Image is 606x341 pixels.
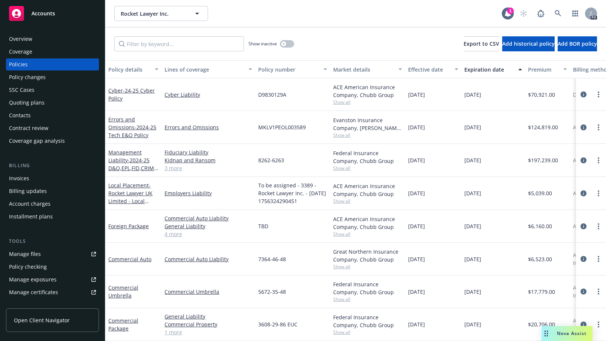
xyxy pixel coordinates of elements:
[6,185,99,197] a: Billing updates
[165,156,252,164] a: Kidnap and Ransom
[6,299,99,311] a: Manage claims
[121,10,186,18] span: Rocket Lawyer Inc.
[579,156,588,165] a: circleInformation
[579,287,588,296] a: circleInformation
[6,286,99,298] a: Manage certificates
[165,148,252,156] a: Fiduciary Liability
[330,60,405,78] button: Market details
[31,10,55,16] span: Accounts
[6,58,99,70] a: Policies
[9,185,47,197] div: Billing updates
[333,99,402,105] span: Show all
[594,287,603,296] a: more
[464,123,481,131] span: [DATE]
[528,222,552,230] span: $6,160.00
[9,172,29,184] div: Invoices
[162,60,255,78] button: Lines of coverage
[579,189,588,198] a: circleInformation
[108,66,150,73] div: Policy details
[6,84,99,96] a: SSC Cases
[333,165,402,171] span: Show all
[108,182,156,228] a: Local Placement
[9,211,53,223] div: Installment plans
[258,222,268,230] span: TBD
[258,156,284,164] span: 8262-6263
[165,66,244,73] div: Lines of coverage
[333,231,402,237] span: Show all
[6,248,99,260] a: Manage files
[528,189,552,197] span: $5,039.00
[6,3,99,24] a: Accounts
[408,320,425,328] span: [DATE]
[248,40,277,47] span: Show inactive
[333,215,402,231] div: ACE American Insurance Company, Chubb Group
[114,6,208,21] button: Rocket Lawyer Inc.
[528,91,555,99] span: $70,921.00
[14,316,70,324] span: Open Client Navigator
[114,36,244,51] input: Filter by keyword...
[108,116,156,139] a: Errors and Omissions
[165,189,252,197] a: Employers Liability
[9,299,47,311] div: Manage claims
[258,66,319,73] div: Policy number
[108,317,138,332] a: Commercial Package
[6,198,99,210] a: Account charges
[9,261,47,273] div: Policy checking
[594,222,603,231] a: more
[464,222,481,230] span: [DATE]
[408,123,425,131] span: [DATE]
[333,248,402,263] div: Great Northern Insurance Company, Chubb Group
[6,135,99,147] a: Coverage gap analysis
[9,58,28,70] div: Policies
[6,274,99,286] span: Manage exposures
[6,122,99,134] a: Contract review
[579,123,588,132] a: circleInformation
[533,6,548,21] a: Report a Bug
[528,156,558,164] span: $197,239.00
[108,284,138,299] a: Commercial Umbrella
[558,36,597,51] button: Add BOR policy
[9,135,65,147] div: Coverage gap analysis
[6,97,99,109] a: Quoting plans
[464,91,481,99] span: [DATE]
[525,60,570,78] button: Premium
[551,6,566,21] a: Search
[333,83,402,99] div: ACE American Insurance Company, Chubb Group
[558,40,597,47] span: Add BOR policy
[568,6,583,21] a: Switch app
[9,33,32,45] div: Overview
[165,164,252,172] a: 3 more
[594,90,603,99] a: more
[9,286,58,298] div: Manage certificates
[579,90,588,99] a: circleInformation
[6,162,99,169] div: Billing
[165,255,252,263] a: Commercial Auto Liability
[9,274,57,286] div: Manage exposures
[333,149,402,165] div: Federal Insurance Company, Chubb Group
[258,255,286,263] span: 7364-46-48
[542,326,551,341] div: Drag to move
[9,84,34,96] div: SSC Cases
[6,172,99,184] a: Invoices
[333,66,394,73] div: Market details
[405,60,461,78] button: Effective date
[255,60,330,78] button: Policy number
[108,149,159,179] a: Management Liability
[6,109,99,121] a: Contacts
[528,66,559,73] div: Premium
[333,116,402,132] div: Evanston Insurance Company, [PERSON_NAME] Insurance
[6,33,99,45] a: Overview
[516,6,531,21] a: Start snowing
[594,320,603,329] a: more
[165,214,252,222] a: Commercial Auto Liability
[165,123,252,131] a: Errors and Omissions
[108,157,159,179] span: - 2024-25 D&O,EPL,FID,CRIME, K&R
[594,156,603,165] a: more
[579,222,588,231] a: circleInformation
[108,256,151,263] a: Commercial Auto
[528,288,555,296] span: $17,779.00
[502,36,555,51] button: Add historical policy
[408,255,425,263] span: [DATE]
[258,123,306,131] span: MKLV1PEOL003589
[9,97,45,109] div: Quoting plans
